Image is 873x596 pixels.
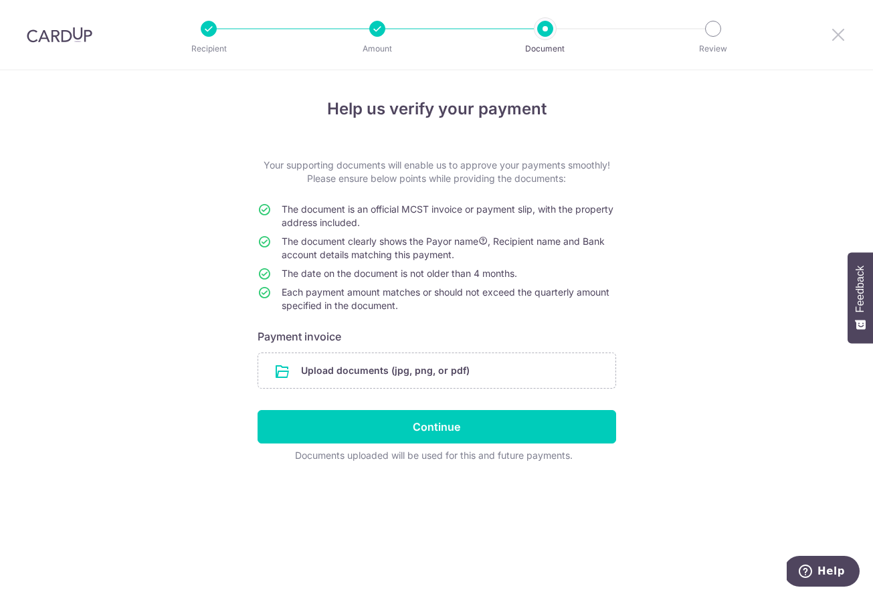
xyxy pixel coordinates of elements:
span: Each payment amount matches or should not exceed the quarterly amount specified in the document. [282,286,609,311]
h4: Help us verify your payment [258,97,616,121]
span: The document is an official MCST invoice or payment slip, with the property address included. [282,203,613,228]
span: Feedback [854,266,866,312]
input: Continue [258,410,616,443]
iframe: Opens a widget where you can find more information [787,556,860,589]
p: Recipient [159,42,258,56]
div: Documents uploaded will be used for this and future payments. [258,449,611,462]
p: Review [664,42,763,56]
div: Upload documents (jpg, png, or pdf) [258,353,616,389]
h6: Payment invoice [258,328,616,344]
span: The document clearly shows the Payor name , Recipient name and Bank account details matching this... [282,235,605,260]
img: CardUp [27,27,92,43]
p: Your supporting documents will enable us to approve your payments smoothly! Please ensure below p... [258,159,616,185]
button: Feedback - Show survey [848,252,873,343]
p: Amount [328,42,427,56]
span: The date on the document is not older than 4 months. [282,268,517,279]
p: Document [496,42,595,56]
